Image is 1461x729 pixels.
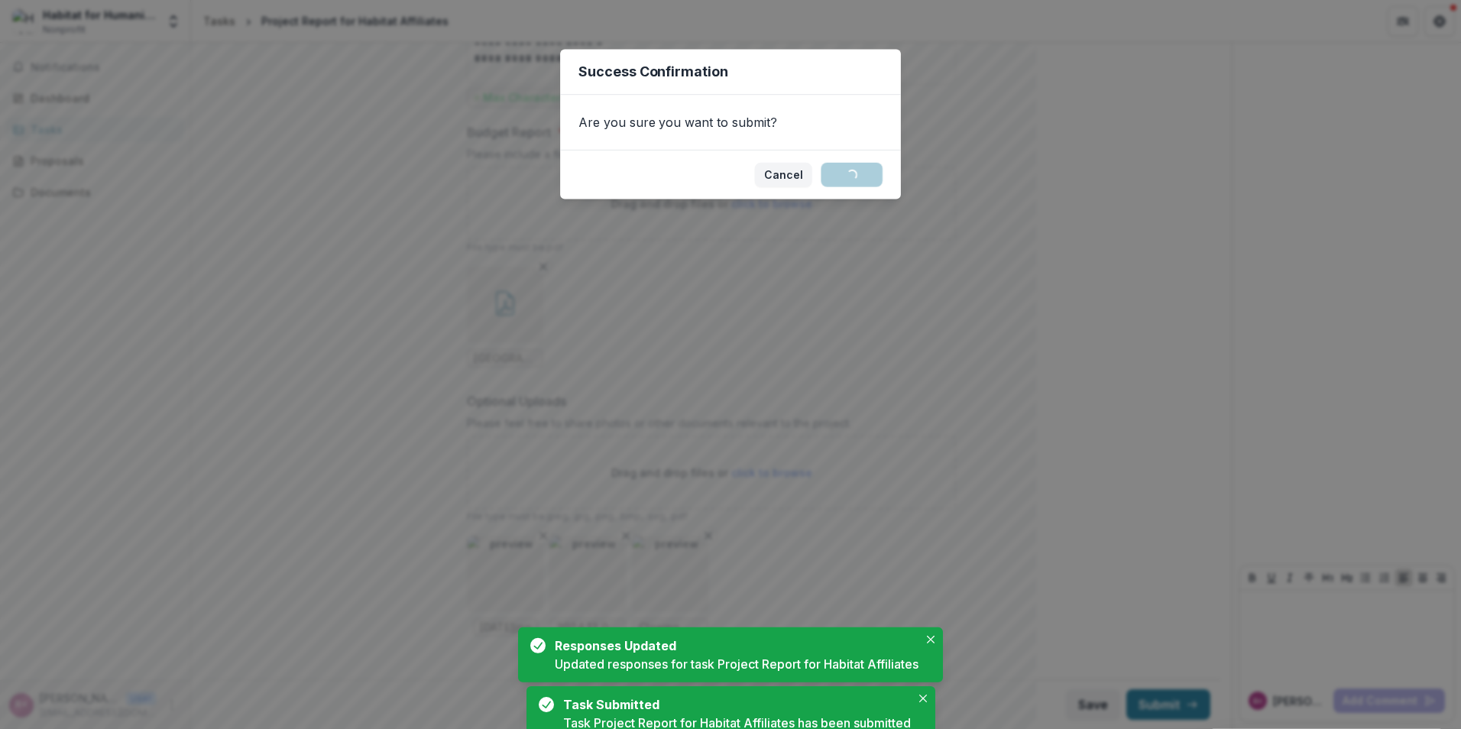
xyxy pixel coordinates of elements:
[914,689,932,708] button: Close
[555,655,918,673] div: Updated responses for task Project Report for Habitat Affiliates
[563,695,905,714] div: Task Submitted
[755,163,812,187] button: Cancel
[555,637,912,655] div: Responses Updated
[922,630,940,649] button: Close
[560,49,901,95] header: Success Confirmation
[560,95,901,150] div: Are you sure you want to submit?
